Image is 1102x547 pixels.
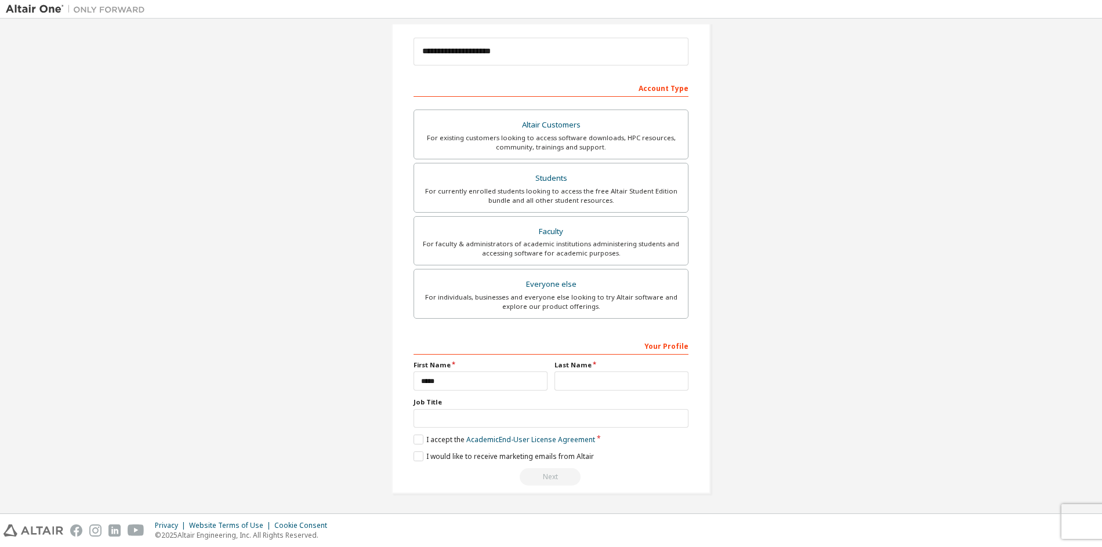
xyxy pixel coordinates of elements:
div: For currently enrolled students looking to access the free Altair Student Edition bundle and all ... [421,187,681,205]
img: Altair One [6,3,151,15]
label: Job Title [414,398,688,407]
img: instagram.svg [89,524,101,537]
div: Students [421,170,681,187]
label: First Name [414,360,548,370]
div: Everyone else [421,276,681,293]
div: Website Terms of Use [189,521,274,530]
a: Academic End-User License Agreement [466,435,595,444]
div: Altair Customers [421,117,681,133]
div: Faculty [421,224,681,240]
div: For individuals, businesses and everyone else looking to try Altair software and explore our prod... [421,293,681,311]
label: I would like to receive marketing emails from Altair [414,451,594,461]
img: facebook.svg [70,524,82,537]
div: Read and acccept EULA to continue [414,468,688,486]
img: youtube.svg [128,524,144,537]
div: Account Type [414,78,688,97]
div: Cookie Consent [274,521,334,530]
div: Your Profile [414,336,688,355]
div: For existing customers looking to access software downloads, HPC resources, community, trainings ... [421,133,681,152]
div: For faculty & administrators of academic institutions administering students and accessing softwa... [421,239,681,258]
div: Privacy [155,521,189,530]
label: I accept the [414,435,595,444]
img: linkedin.svg [108,524,121,537]
img: altair_logo.svg [3,524,63,537]
label: Last Name [554,360,688,370]
p: © 2025 Altair Engineering, Inc. All Rights Reserved. [155,530,334,540]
